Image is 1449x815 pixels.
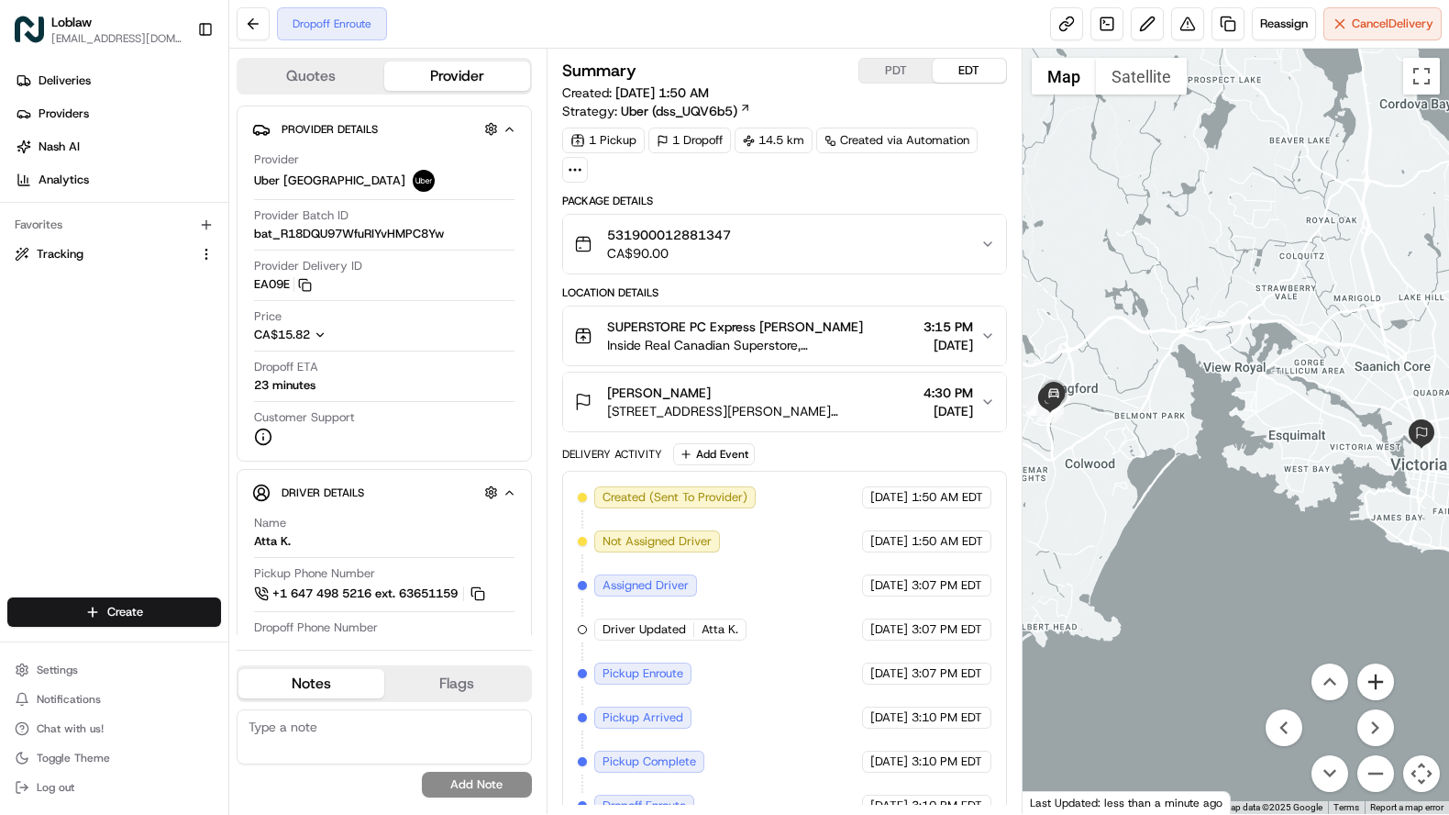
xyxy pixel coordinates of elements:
button: Provider [384,61,530,91]
span: • [158,285,164,299]
span: Klarizel Pensader [57,334,151,349]
a: Open this area in Google Maps (opens a new window) [1027,790,1088,814]
div: 📗 [18,412,33,427]
span: 9:56 AM [165,334,210,349]
span: Provider Delivery ID [254,258,362,274]
button: Show street map [1032,58,1096,95]
span: 3:10 PM EDT [912,798,982,814]
div: Past conversations [18,239,123,253]
span: Pylon [183,455,222,469]
button: 531900012881347CA$90.00 [563,215,1006,274]
span: Uber [GEOGRAPHIC_DATA] [254,173,405,189]
a: Created via Automation [816,128,978,153]
h3: Summary [562,62,636,79]
button: EDT [933,59,1006,83]
span: 3:10 PM EDT [912,754,982,770]
div: 1 Dropoff [648,128,731,153]
button: Chat with us! [7,716,221,742]
span: Tracking [37,246,83,262]
button: EA09E [254,276,312,293]
div: 23 minutes [254,377,315,394]
a: Tracking [15,246,192,262]
span: [DATE] 1:50 AM [615,84,709,101]
div: Atta K. [254,533,291,550]
span: 10:49 AM [168,285,220,299]
span: [DATE] [870,665,908,682]
button: Move left [1266,709,1302,746]
span: Name [254,515,286,531]
span: [DATE] [870,533,908,550]
span: Not Assigned Driver [603,533,712,550]
span: Settings [37,663,78,677]
button: Map camera controls [1403,755,1440,792]
img: 1736555255976-a54dd68f-1ca7-489b-9aae-adbdc363a1c4 [18,175,51,208]
button: Notes [238,669,384,698]
button: Reassign [1252,7,1316,40]
span: Dropoff ETA [254,359,318,375]
a: Deliveries [7,66,228,95]
div: Package Details [562,194,1007,208]
button: See all [284,235,334,257]
a: +1 647 498 5216 ext. 63651159 [254,584,488,604]
span: 1:50 AM EDT [912,533,983,550]
span: [DATE] [870,754,908,770]
span: [DATE] [870,798,908,814]
button: Driver Details [252,477,516,508]
span: Providers [39,106,89,122]
span: Notifications [37,692,101,707]
button: Zoom out [1357,755,1394,792]
button: Toggle fullscreen view [1403,58,1440,95]
button: [EMAIL_ADDRESS][DOMAIN_NAME] [51,31,183,46]
span: Provider [254,151,299,168]
div: We're available if you need us! [83,194,252,208]
span: Create [107,604,143,620]
img: Nash [18,18,55,55]
div: Location Details [562,285,1007,300]
button: Tracking [7,240,221,269]
span: 3:07 PM EDT [912,621,982,638]
img: Google [1027,790,1088,814]
span: 531900012881347 [607,226,731,244]
a: 💻API Documentation [148,403,302,436]
img: uber-new-logo.jpeg [413,170,435,192]
img: Loblaw 12 agents [18,267,48,296]
input: Clear [48,118,303,138]
div: 6 [1044,403,1064,423]
span: Provider Details [282,122,378,137]
span: Pickup Complete [603,754,696,770]
button: Move down [1311,755,1348,792]
button: Notifications [7,687,221,712]
div: 4 [1028,396,1048,416]
div: Start new chat [83,175,301,194]
span: Driver Details [282,486,364,500]
button: Zoom in [1357,664,1394,700]
button: Settings [7,657,221,683]
span: 4:30 PM [924,384,973,402]
button: Provider Details [252,114,516,144]
span: [STREET_ADDRESS][PERSON_NAME][PERSON_NAME] [607,402,916,420]
span: Pickup Phone Number [254,565,375,582]
button: CancelDelivery [1323,7,1442,40]
span: API Documentation [173,410,294,429]
span: Pickup Arrived [603,709,683,726]
span: CA$15.82 [254,327,310,342]
span: [DATE] [870,709,908,726]
span: Inside Real Canadian Superstore, [STREET_ADDRESS][PERSON_NAME][PERSON_NAME] [607,336,916,354]
div: 1 Pickup [562,128,645,153]
div: 14.5 km [735,128,813,153]
span: 3:07 PM EDT [912,665,982,682]
span: Dropoff Enroute [603,798,686,814]
span: Provider Batch ID [254,207,348,224]
button: Log out [7,775,221,800]
img: Loblaw [15,15,44,44]
span: • [155,334,161,349]
span: 3:07 PM EDT [912,577,982,594]
span: SUPERSTORE PC Express [PERSON_NAME] [607,318,863,336]
a: Analytics [7,165,228,195]
span: Loblaw [51,13,92,31]
button: Move up [1311,664,1348,700]
span: Price [254,308,282,325]
a: Providers [7,99,228,128]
